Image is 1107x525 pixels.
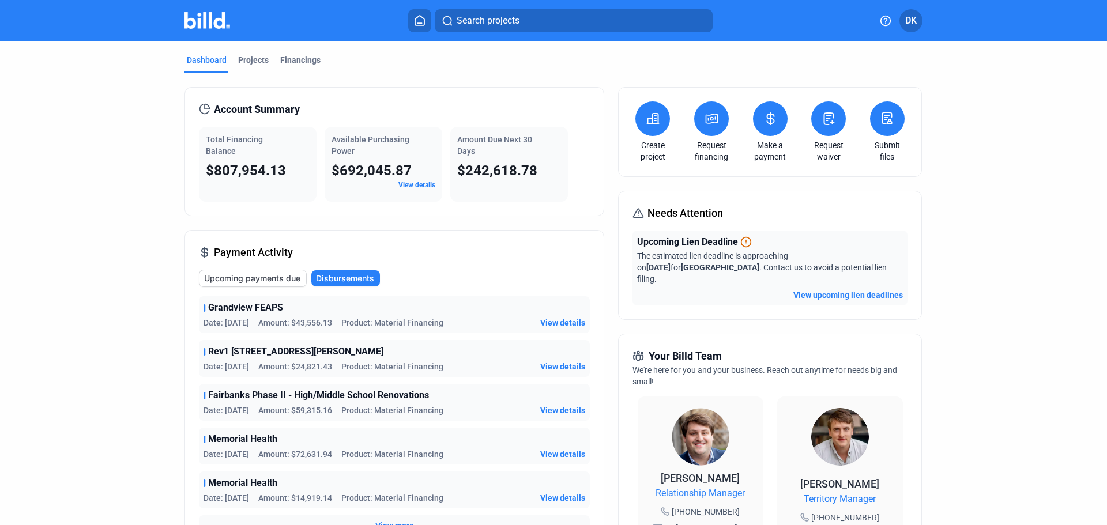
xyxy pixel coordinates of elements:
[258,317,332,328] span: Amount: $43,556.13
[632,139,673,163] a: Create project
[258,448,332,460] span: Amount: $72,631.94
[647,205,723,221] span: Needs Attention
[681,263,759,272] span: [GEOGRAPHIC_DATA]
[238,54,269,66] div: Projects
[311,270,380,286] button: Disbursements
[332,163,412,179] span: $692,045.87
[184,12,230,29] img: Billd Company Logo
[672,506,740,518] span: [PHONE_NUMBER]
[204,273,300,284] span: Upcoming payments due
[258,492,332,504] span: Amount: $14,919.14
[341,448,443,460] span: Product: Material Financing
[208,345,383,358] span: Rev1 [STREET_ADDRESS][PERSON_NAME]
[280,54,321,66] div: Financings
[204,317,249,328] span: Date: [DATE]
[637,251,887,284] span: The estimated lien deadline is approaching on for . Contact us to avoid a potential lien filing.
[661,472,740,484] span: [PERSON_NAME]
[187,54,227,66] div: Dashboard
[204,448,249,460] span: Date: [DATE]
[808,139,849,163] a: Request waiver
[316,273,374,284] span: Disbursements
[204,492,249,504] span: Date: [DATE]
[540,361,585,372] button: View details
[341,405,443,416] span: Product: Material Financing
[341,361,443,372] span: Product: Material Financing
[811,512,879,523] span: [PHONE_NUMBER]
[457,14,519,28] span: Search projects
[341,317,443,328] span: Product: Material Financing
[341,492,443,504] span: Product: Material Financing
[637,235,738,249] span: Upcoming Lien Deadline
[540,317,585,328] button: View details
[332,135,409,156] span: Available Purchasing Power
[457,163,537,179] span: $242,618.78
[540,405,585,416] button: View details
[258,361,332,372] span: Amount: $24,821.43
[208,301,283,315] span: Grandview FEAPS
[208,432,277,446] span: Memorial Health
[691,139,732,163] a: Request financing
[804,492,876,506] span: Territory Manager
[905,14,917,28] span: DK
[214,244,293,260] span: Payment Activity
[646,263,671,272] span: [DATE]
[811,408,869,466] img: Territory Manager
[899,9,922,32] button: DK
[206,163,286,179] span: $807,954.13
[867,139,908,163] a: Submit files
[204,361,249,372] span: Date: [DATE]
[750,139,790,163] a: Make a payment
[649,348,722,364] span: Your Billd Team
[258,405,332,416] span: Amount: $59,315.16
[214,101,300,118] span: Account Summary
[206,135,263,156] span: Total Financing Balance
[656,486,745,500] span: Relationship Manager
[204,405,249,416] span: Date: [DATE]
[208,476,277,490] span: Memorial Health
[398,181,435,189] a: View details
[540,492,585,504] button: View details
[672,408,729,466] img: Relationship Manager
[435,9,713,32] button: Search projects
[208,388,429,402] span: Fairbanks Phase II - High/Middle School Renovations
[457,135,532,156] span: Amount Due Next 30 Days
[793,289,903,301] button: View upcoming lien deadlines
[540,448,585,460] button: View details
[199,270,307,287] button: Upcoming payments due
[632,365,897,386] span: We're here for you and your business. Reach out anytime for needs big and small!
[800,478,879,490] span: [PERSON_NAME]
